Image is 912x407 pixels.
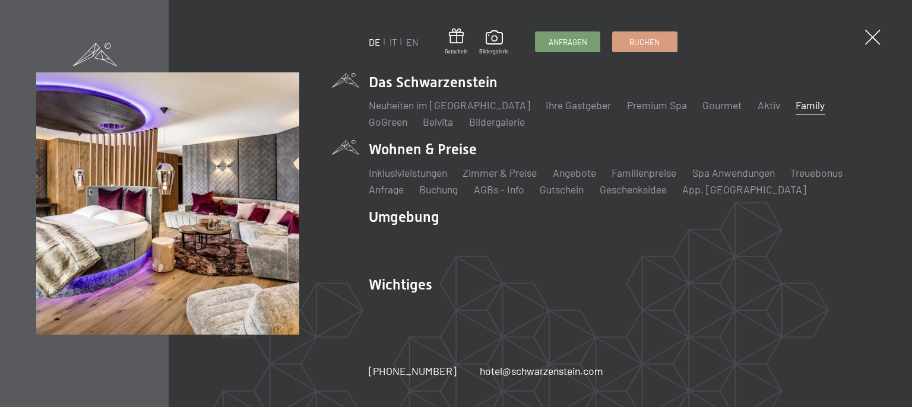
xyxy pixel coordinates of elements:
a: Neuheiten im [GEOGRAPHIC_DATA] [369,98,530,112]
a: Familienpreise [612,166,676,179]
a: [PHONE_NUMBER] [369,364,457,379]
a: Gutschein [445,28,468,55]
a: GoGreen [369,115,407,128]
a: Angebote [553,166,596,179]
span: Bildergalerie [479,48,509,55]
a: Bildergalerie [479,30,509,55]
span: Buchen [629,37,660,47]
a: Geschenksidee [600,183,667,196]
span: [PHONE_NUMBER] [369,364,457,377]
span: Anfragen [549,37,587,47]
a: Gourmet [702,98,742,112]
a: Bildergalerie [469,115,525,128]
a: Ihre Gastgeber [546,98,611,112]
span: Gutschein [445,48,468,55]
a: Inklusivleistungen [369,166,447,179]
a: Family [796,98,825,112]
a: Aktiv [758,98,780,112]
a: Anfragen [536,32,600,52]
a: Buchen [613,32,677,52]
a: Belvita [423,115,453,128]
a: Spa Anwendungen [692,166,775,179]
a: EN [406,36,419,47]
a: DE [369,36,381,47]
a: Gutschein [540,183,584,196]
a: AGBs - Info [474,183,524,196]
a: Anfrage [369,183,404,196]
a: Zimmer & Preise [463,166,537,179]
a: Buchung [419,183,458,196]
a: App. [GEOGRAPHIC_DATA] [682,183,806,196]
a: IT [389,36,397,47]
a: Treuebonus [790,166,843,179]
a: Premium Spa [627,98,687,112]
a: hotel@schwarzenstein.com [480,364,603,379]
